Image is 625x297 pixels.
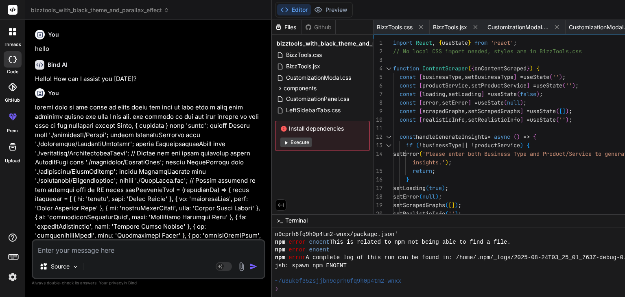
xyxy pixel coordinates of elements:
span: ( [426,184,429,192]
span: businessType [422,73,461,81]
span: npm [275,254,285,262]
span: , [461,73,465,81]
span: = [487,133,491,140]
span: n9cprh6fq9h0p4tm2-wnxx/package.json' [275,231,398,238]
span: { [536,65,540,72]
span: handleGenerateInsights [416,133,487,140]
span: ] [520,107,523,115]
div: 7 [374,90,382,98]
span: return [413,167,432,175]
div: Click to collapse the range. [383,141,394,150]
span: loading [422,90,445,98]
span: = [533,82,536,89]
label: threads [4,41,21,48]
span: Install dependencies [280,124,365,133]
span: ( [517,90,520,98]
span: { [439,39,442,46]
span: ) [435,193,439,200]
span: const [400,82,416,89]
span: ] [468,99,471,106]
span: ) [445,159,448,166]
span: = [527,107,530,115]
img: icon [249,262,258,271]
span: ( [416,142,419,149]
div: 1 [374,39,382,47]
span: ( [549,73,553,81]
span: ( [562,82,566,89]
span: ) [455,210,458,217]
span: = [520,73,523,81]
span: ; [458,201,461,209]
span: const [400,133,416,140]
span: ! [471,142,474,149]
span: setLoading [448,90,481,98]
span: setRealisticInfo [393,210,445,217]
span: const [400,73,416,81]
span: useState [523,73,549,81]
span: ] [527,82,530,89]
span: setError [442,99,468,106]
span: = [474,99,478,106]
span: error [288,254,306,262]
span: error [288,246,306,254]
span: ; [458,210,461,217]
div: 8 [374,98,382,107]
span: components [284,84,317,92]
div: 5 [374,73,382,81]
span: '' [553,73,559,81]
span: ) [520,99,523,106]
span: ( [419,193,422,200]
span: CustomizationModal.css [487,23,549,31]
span: , [432,39,435,46]
img: settings [6,270,20,284]
span: { [533,133,536,140]
button: Preview [311,4,351,15]
span: CustomizationModal.css [285,73,352,83]
span: npm [275,238,285,246]
span: ( [419,150,422,157]
span: enoent [309,238,330,246]
span: ) [572,82,575,89]
span: setError [393,193,419,200]
h6: You [48,89,59,97]
span: ; [448,159,452,166]
label: Upload [5,157,20,164]
span: CustomizationPanel.css [285,94,350,104]
span: error [422,99,439,106]
h6: Bind AI [48,61,68,69]
span: ] [514,73,517,81]
span: ) [455,201,458,209]
span: BizzTools.css [285,50,323,60]
span: ; [514,39,517,46]
span: useState [491,90,517,98]
span: ) [566,116,569,123]
p: Source [51,262,70,271]
span: ] [452,201,455,209]
span: ; [540,90,543,98]
div: 12 [374,133,382,141]
span: useState [530,107,556,115]
span: error [288,238,306,246]
span: null [422,193,435,200]
p: Hello! How can I assist you [DATE]? [35,74,264,84]
span: [ [419,82,422,89]
span: { [471,65,474,72]
button: Editor [277,4,311,15]
span: onContentScraped [474,65,527,72]
div: 6 [374,81,382,90]
span: [ [419,90,422,98]
div: 13 [374,141,382,150]
span: insights.' [413,159,445,166]
span: enoent [309,246,330,254]
span: , [445,90,448,98]
span: setBusinessType [465,73,514,81]
img: attachment [237,262,246,271]
span: ; [575,82,579,89]
span: , [468,82,471,89]
span: '' [448,210,455,217]
span: businessType [422,142,461,149]
div: 16 [374,175,382,184]
span: BizzTools.jsx [433,23,467,31]
span: ( [468,65,471,72]
span: setLoading [393,184,426,192]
